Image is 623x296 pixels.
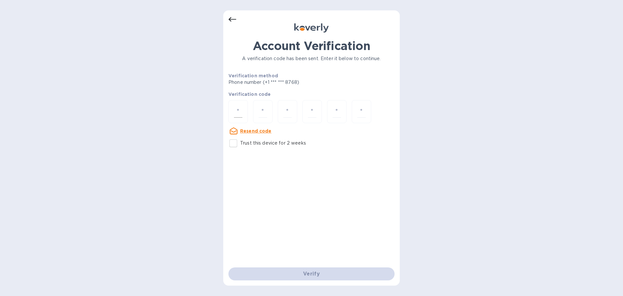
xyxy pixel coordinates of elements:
h1: Account Verification [228,39,395,53]
p: Verification code [228,91,395,97]
p: Phone number (+1 *** *** 8768) [228,79,349,86]
u: Resend code [240,128,272,134]
p: A verification code has been sent. Enter it below to continue. [228,55,395,62]
p: Trust this device for 2 weeks [240,140,306,147]
b: Verification method [228,73,278,78]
